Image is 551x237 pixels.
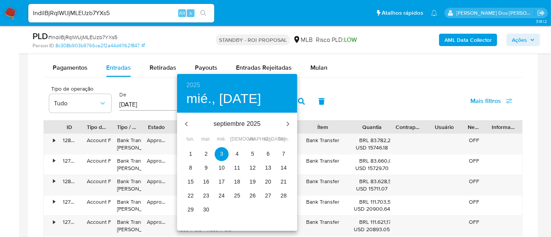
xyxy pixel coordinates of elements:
button: 1 [184,147,198,161]
button: 3 [215,147,229,161]
p: 5 [251,150,254,158]
p: 1 [189,150,192,158]
p: 15 [188,178,194,185]
button: 15 [184,175,198,189]
button: 22 [184,189,198,203]
button: 20 [261,175,275,189]
button: 27 [261,189,275,203]
button: 7 [277,147,291,161]
button: 2 [199,147,213,161]
button: 16 [199,175,213,189]
p: 10 [219,164,225,172]
button: 21 [277,175,291,189]
button: 17 [215,175,229,189]
p: 7 [282,150,285,158]
p: 30 [203,206,209,213]
button: 9 [199,161,213,175]
p: 9 [205,164,208,172]
p: 12 [250,164,256,172]
p: 22 [188,192,194,199]
p: 3 [220,150,223,158]
p: 26 [250,192,256,199]
p: 14 [281,164,287,172]
button: 14 [277,161,291,175]
p: 27 [265,192,271,199]
p: 4 [236,150,239,158]
button: 26 [246,189,260,203]
p: 18 [234,178,240,185]
p: 16 [203,178,209,185]
p: 20 [265,178,271,185]
span: lun. [184,136,198,143]
p: 8 [189,164,192,172]
p: 21 [281,178,287,185]
button: 29 [184,203,198,217]
p: 25 [234,192,240,199]
p: 6 [267,150,270,158]
span: sáb. [261,136,275,143]
p: 11 [234,164,240,172]
button: 18 [230,175,244,189]
button: 13 [261,161,275,175]
button: 2025 [186,80,200,91]
span: vie. [246,136,260,143]
p: 19 [250,178,256,185]
button: 19 [246,175,260,189]
button: 24 [215,189,229,203]
p: 23 [203,192,209,199]
p: 29 [188,206,194,213]
button: 28 [277,189,291,203]
p: 13 [265,164,271,172]
span: mar. [199,136,213,143]
button: 11 [230,161,244,175]
button: 12 [246,161,260,175]
button: 5 [246,147,260,161]
button: 30 [199,203,213,217]
button: mié., [DATE] [186,91,261,107]
button: 10 [215,161,229,175]
p: septiembre 2025 [196,119,279,129]
button: 23 [199,189,213,203]
span: [DEMOGRAPHIC_DATA]. [230,136,244,143]
p: 24 [219,192,225,199]
span: mié. [215,136,229,143]
button: 25 [230,189,244,203]
p: 2 [205,150,208,158]
span: dom. [277,136,291,143]
p: 28 [281,192,287,199]
button: 8 [184,161,198,175]
button: 6 [261,147,275,161]
p: 17 [219,178,225,185]
button: 4 [230,147,244,161]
